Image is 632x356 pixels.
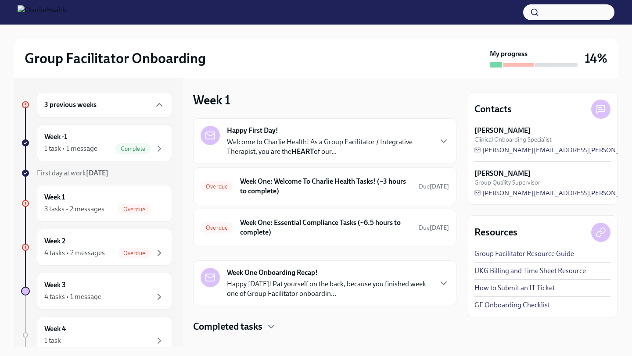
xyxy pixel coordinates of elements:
a: GF Onboarding Checklist [474,300,550,310]
h2: Group Facilitator Onboarding [25,50,206,67]
a: OverdueWeek One: Essential Compliance Tasks (~6.5 hours to complete)Due[DATE] [201,216,449,239]
h4: Contacts [474,103,512,116]
h3: Week 1 [193,92,230,108]
h6: 3 previous weeks [44,100,97,110]
a: How to Submit an IT Ticket [474,283,555,293]
img: CharlieHealth [18,5,66,19]
strong: [DATE] [430,224,449,231]
span: Complete [115,146,151,152]
span: First day at work [37,169,108,177]
div: Completed tasks [193,320,456,333]
span: August 4th, 2025 09:00 [419,224,449,232]
span: Due [419,224,449,231]
h3: 14% [585,50,607,66]
span: Overdue [118,206,151,213]
div: 3 previous weeks [37,92,172,117]
p: Welcome to Charlie Health! As a Group Facilitator / Integrative Therapist, you are the of our... [227,137,431,157]
a: UKG Billing and Time Sheet Resource [474,266,586,276]
div: 1 task • 1 message [44,144,97,153]
div: 3 tasks • 2 messages [44,204,104,214]
strong: HEART [291,147,314,156]
a: Week 41 task [21,317,172,353]
strong: [PERSON_NAME] [474,126,531,135]
strong: [DATE] [430,183,449,190]
span: Overdue [201,224,233,231]
div: 1 task [44,336,61,345]
strong: [PERSON_NAME] [474,169,531,178]
a: Week 34 tasks • 1 message [21,273,172,310]
strong: Week One Onboarding Recap! [227,268,318,278]
a: First day at work[DATE] [21,168,172,178]
strong: Happy First Day! [227,126,278,135]
h6: Week 3 [44,280,66,290]
strong: [DATE] [86,169,108,177]
h6: Week -1 [44,132,67,142]
div: 4 tasks • 1 message [44,292,101,302]
div: 4 tasks • 2 messages [44,248,105,258]
span: Due [419,183,449,190]
h6: Week 2 [44,236,65,246]
h6: Week One: Essential Compliance Tasks (~6.5 hours to complete) [240,218,412,237]
span: Overdue [118,250,151,256]
strong: My progress [490,49,528,59]
p: Happy [DATE]! Pat yourself on the back, because you finished week one of Group Facilitator onboar... [227,279,431,299]
a: OverdueWeek One: Welcome To Charlie Health Tasks! (~3 hours to complete)Due[DATE] [201,175,449,198]
span: Clinical Onboarding Specialist [474,135,552,144]
h6: Week 1 [44,192,65,202]
a: Week -11 task • 1 messageComplete [21,125,172,161]
h6: Week 4 [44,324,66,334]
h6: Week One: Welcome To Charlie Health Tasks! (~3 hours to complete) [240,177,412,196]
span: Group Quality Supervisor [474,178,540,187]
h4: Resources [474,226,517,239]
a: Week 13 tasks • 2 messagesOverdue [21,185,172,222]
span: August 4th, 2025 09:00 [419,182,449,191]
span: Overdue [201,183,233,190]
a: Group Facilitator Resource Guide [474,249,574,259]
h4: Completed tasks [193,320,262,333]
a: Week 24 tasks • 2 messagesOverdue [21,229,172,266]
